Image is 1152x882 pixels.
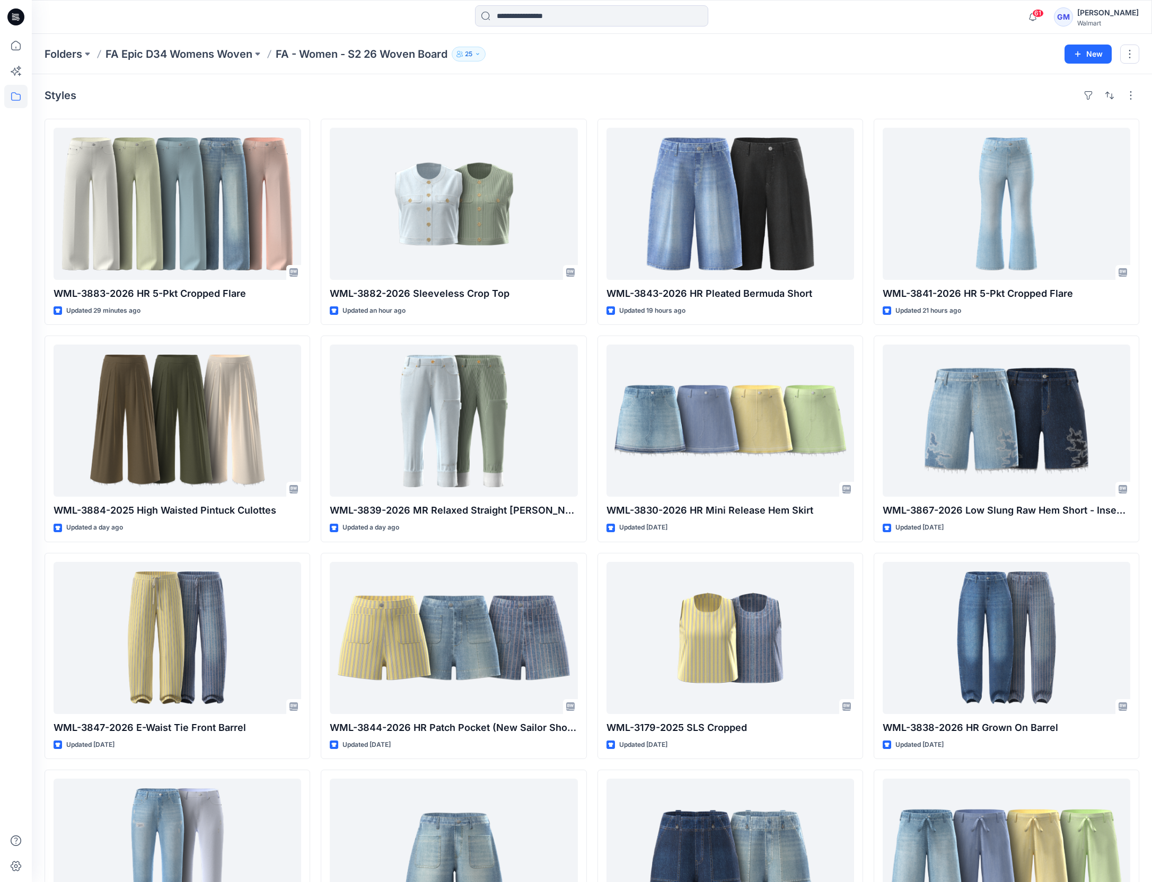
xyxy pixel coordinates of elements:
div: GM [1054,7,1073,27]
p: Updated a day ago [342,522,399,533]
p: WML-3843-2026 HR Pleated Bermuda Short [606,286,854,301]
a: FA Epic D34 Womens Woven [105,47,252,61]
div: Walmart [1077,19,1139,27]
p: WML-3884-2025 High Waisted Pintuck Culottes [54,503,301,518]
p: WML-3882-2026 Sleeveless Crop Top [330,286,577,301]
p: WML-3830-2026 HR Mini Release Hem Skirt [606,503,854,518]
p: Updated [DATE] [895,522,944,533]
p: WML-3847-2026 E-Waist Tie Front Barrel [54,720,301,735]
p: WML-3844-2026 HR Patch Pocket (New Sailor Short) [330,720,577,735]
p: Updated 21 hours ago [895,305,961,316]
p: WML-3883-2026 HR 5-Pkt Cropped Flare [54,286,301,301]
p: Updated [DATE] [895,739,944,751]
p: WML-3867-2026 Low Slung Raw Hem Short - Inseam 7" [883,503,1130,518]
p: Updated [DATE] [66,739,115,751]
a: WML-3179-2025 SLS Cropped [606,562,854,714]
p: Updated a day ago [66,522,123,533]
p: Updated 19 hours ago [619,305,685,316]
p: Updated 29 minutes ago [66,305,140,316]
p: WML-3179-2025 SLS Cropped [606,720,854,735]
p: Updated [DATE] [619,739,667,751]
p: WML-3841-2026 HR 5-Pkt Cropped Flare [883,286,1130,301]
h4: Styles [45,89,76,102]
p: Updated [DATE] [342,739,391,751]
a: WML-3843-2026 HR Pleated Bermuda Short [606,128,854,280]
a: WML-3839-2026 MR Relaxed Straight Carpenter [330,345,577,497]
p: WML-3838-2026 HR Grown On Barrel [883,720,1130,735]
a: WML-3884-2025 High Waisted Pintuck Culottes [54,345,301,497]
div: [PERSON_NAME] [1077,6,1139,19]
a: WML-3883-2026 HR 5-Pkt Cropped Flare [54,128,301,280]
span: 61 [1032,9,1044,17]
button: New [1065,45,1112,64]
p: Updated [DATE] [619,522,667,533]
p: 25 [465,48,472,60]
a: Folders [45,47,82,61]
p: FA - Women - S2 26 Woven Board [276,47,447,61]
button: 25 [452,47,486,61]
p: WML-3839-2026 MR Relaxed Straight [PERSON_NAME] [330,503,577,518]
p: Updated an hour ago [342,305,406,316]
a: WML-3882-2026 Sleeveless Crop Top [330,128,577,280]
a: WML-3841-2026 HR 5-Pkt Cropped Flare [883,128,1130,280]
a: WML-3830-2026 HR Mini Release Hem Skirt [606,345,854,497]
a: WML-3867-2026 Low Slung Raw Hem Short - Inseam 7" [883,345,1130,497]
a: WML-3844-2026 HR Patch Pocket (New Sailor Short) [330,562,577,714]
a: WML-3838-2026 HR Grown On Barrel [883,562,1130,714]
a: WML-3847-2026 E-Waist Tie Front Barrel [54,562,301,714]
